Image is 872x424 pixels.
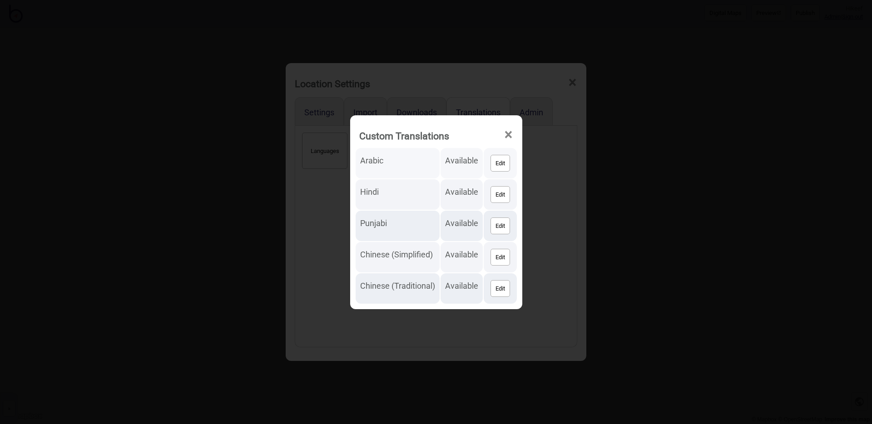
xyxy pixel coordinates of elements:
[490,155,510,172] button: Edit
[504,120,513,150] span: ×
[359,126,449,146] div: Custom Translations
[441,211,483,241] td: Available
[441,242,483,272] td: Available
[356,242,440,272] td: Chinese (Simplified)
[490,249,510,266] button: Edit
[356,148,440,178] td: Arabic
[356,179,440,210] td: Hindi
[441,179,483,210] td: Available
[356,273,440,304] td: Chinese (Traditional)
[490,280,510,297] button: Edit
[441,148,483,178] td: Available
[441,273,483,304] td: Available
[356,211,440,241] td: Punjabi
[490,186,510,203] button: Edit
[490,217,510,234] button: Edit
